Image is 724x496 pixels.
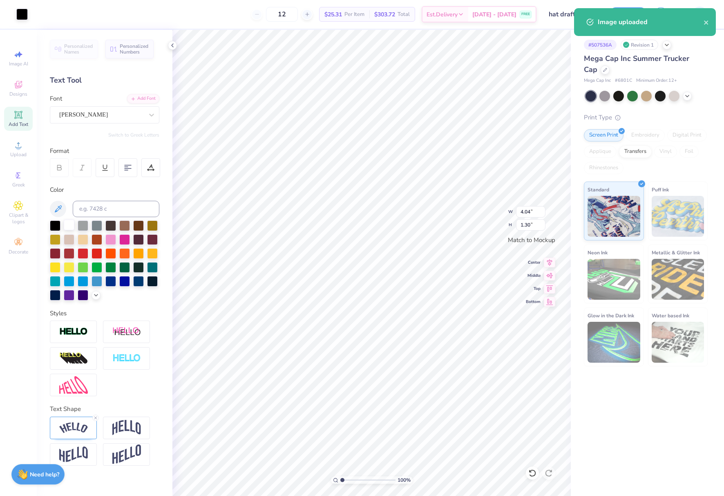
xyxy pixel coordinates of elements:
span: Top [526,286,541,292]
img: Glow in the Dark Ink [588,322,640,363]
span: Per Item [344,10,364,19]
div: Format [50,146,160,156]
span: Designs [9,91,27,97]
input: – – [266,7,298,22]
div: Image uploaded [598,17,704,27]
img: Puff Ink [652,196,704,237]
span: Image AI [9,61,28,67]
span: Water based Ink [652,311,689,320]
div: Styles [50,309,159,318]
div: Digital Print [667,129,707,141]
input: e.g. 7428 c [73,201,159,217]
div: Color [50,185,159,195]
span: Glow in the Dark Ink [588,311,634,320]
div: # 507536A [584,40,617,50]
div: Vinyl [654,146,677,158]
img: Stroke [59,327,88,337]
div: Foil [679,146,699,158]
span: Minimum Order: 12 + [636,77,677,84]
span: $303.72 [374,10,395,19]
label: Font [50,94,62,103]
span: Puff Ink [652,185,669,194]
div: Text Shape [50,404,159,414]
span: Upload [10,151,27,158]
input: Untitled Design [543,6,603,22]
div: Applique [584,146,617,158]
span: Neon Ink [588,248,608,257]
span: Bottom [526,299,541,305]
img: Flag [59,447,88,462]
span: Clipart & logos [4,212,33,225]
span: Decorate [9,249,28,255]
img: Neon Ink [588,259,640,300]
span: Add Text [9,121,28,128]
img: Standard [588,196,640,237]
div: Text Tool [50,75,159,86]
span: Middle [526,273,541,278]
img: 3d Illusion [59,352,88,365]
span: 100 % [398,476,411,484]
button: close [704,17,709,27]
button: Switch to Greek Letters [108,132,159,138]
img: Shadow [112,327,141,337]
span: FREE [521,11,530,17]
span: Total [398,10,410,19]
div: Embroidery [626,129,665,141]
div: Rhinestones [584,162,623,174]
div: Transfers [619,146,652,158]
span: Mega Cap Inc Summer Trucker Cap [584,54,689,74]
span: Greek [12,182,25,188]
img: Arch [112,420,141,435]
span: Personalized Numbers [120,43,149,55]
span: $25.31 [324,10,342,19]
span: Est. Delivery [427,10,458,19]
span: Center [526,260,541,265]
span: # 6801C [615,77,632,84]
img: Arc [59,422,88,433]
img: Rise [112,444,141,465]
span: Personalized Names [64,43,93,55]
img: Negative Space [112,354,141,363]
img: Water based Ink [652,322,704,363]
img: Free Distort [59,376,88,394]
span: Mega Cap Inc [584,77,611,84]
span: Standard [588,185,609,194]
span: Metallic & Glitter Ink [652,248,700,257]
strong: Need help? [30,471,59,478]
div: Add Font [127,94,159,103]
div: Revision 1 [621,40,658,50]
span: [DATE] - [DATE] [472,10,516,19]
div: Print Type [584,113,708,122]
img: Metallic & Glitter Ink [652,259,704,300]
div: Screen Print [584,129,623,141]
